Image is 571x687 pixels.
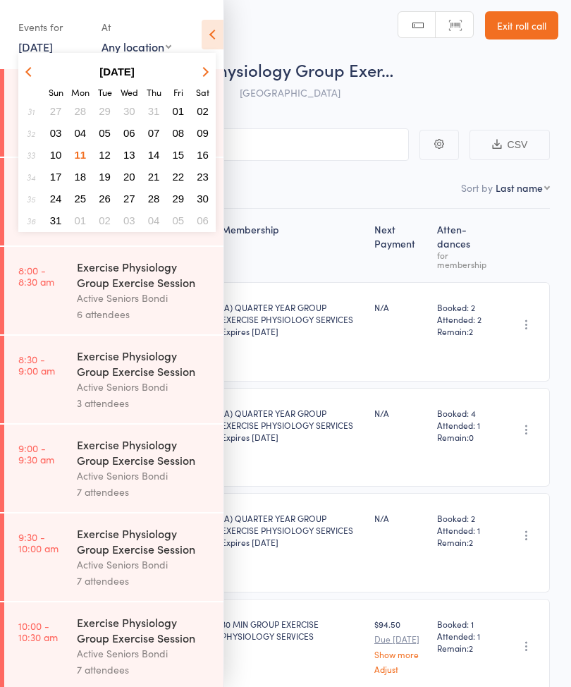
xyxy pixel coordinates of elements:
span: 01 [173,105,185,117]
button: 09 [192,123,214,142]
time: 9:30 - 10:00 am [18,531,59,554]
span: Remain: [437,536,493,548]
span: 05 [173,214,185,226]
button: 10 [45,145,67,164]
a: Adjust [374,664,426,674]
span: Remain: [437,642,493,654]
span: 11 [75,149,87,161]
button: 16 [192,145,214,164]
span: 30 [197,193,209,205]
button: 28 [143,189,165,208]
button: 24 [45,189,67,208]
button: 29 [94,102,116,121]
span: 19 [99,171,111,183]
div: Exercise Physiology Group Exercise Session [77,259,211,290]
div: Any location [102,39,171,54]
div: Exercise Physiology Group Exercise Session [77,614,211,645]
button: 14 [143,145,165,164]
span: 01 [75,214,87,226]
span: 20 [123,171,135,183]
span: 21 [148,171,160,183]
button: 21 [143,167,165,186]
span: 29 [173,193,185,205]
button: 11 [70,145,92,164]
div: N/A [374,407,426,419]
small: Monday [71,86,90,98]
span: 14 [148,149,160,161]
button: 03 [118,211,140,230]
small: Tuesday [98,86,112,98]
button: 04 [143,211,165,230]
div: Active Seniors Bondi [77,557,211,573]
div: 7 attendees [77,662,211,678]
span: 28 [75,105,87,117]
button: 23 [192,167,214,186]
span: 24 [50,193,62,205]
span: 30 [123,105,135,117]
span: 23 [197,171,209,183]
button: 22 [168,167,190,186]
span: Remain: [437,325,493,337]
span: Booked: 4 [437,407,493,419]
div: At [102,16,171,39]
div: for membership [437,250,493,269]
button: 20 [118,167,140,186]
button: 30 [192,189,214,208]
span: 2 [469,642,473,654]
button: 01 [70,211,92,230]
strong: [DATE] [99,66,135,78]
button: 08 [168,123,190,142]
span: Attended: 1 [437,419,493,431]
div: Expires [DATE] [221,325,363,337]
span: 03 [123,214,135,226]
span: 04 [75,127,87,139]
div: Expires [DATE] [221,431,363,443]
div: (A) QUARTER YEAR GROUP EXERCISE PHYSIOLOGY SERVICES [221,407,363,443]
span: 27 [123,193,135,205]
div: (A) QUARTER YEAR GROUP EXERCISE PHYSIOLOGY SERVICES [221,301,363,337]
time: 8:30 - 9:00 am [18,353,55,376]
div: N/A [374,512,426,524]
em: 31 [27,106,35,117]
span: Booked: 1 [437,618,493,630]
button: 01 [168,102,190,121]
a: 9:30 -10:00 amExercise Physiology Group Exercise SessionActive Seniors Bondi7 attendees [4,513,223,601]
a: 9:00 -9:30 amExercise Physiology Group Exercise SessionActive Seniors Bondi7 attendees [4,425,223,512]
span: 28 [148,193,160,205]
span: 02 [99,214,111,226]
div: 7 attendees [77,573,211,589]
time: 9:00 - 9:30 am [18,442,54,465]
div: Atten­dances [431,215,498,276]
time: 10:00 - 10:30 am [18,620,58,643]
a: 7:30 -8:00 amExercise Physiology Group Exercise SessionActive Seniors Bondi6 attendees [4,158,223,245]
span: 22 [173,171,185,183]
span: 31 [148,105,160,117]
em: 35 [27,193,35,205]
time: 8:00 - 8:30 am [18,265,54,287]
button: 19 [94,167,116,186]
a: Exit roll call [485,11,558,39]
button: CSV [469,130,550,160]
div: 3 attendees [77,395,211,411]
span: 0 [469,431,474,443]
span: 27 [50,105,62,117]
div: Exercise Physiology Group Exercise Session [77,525,211,557]
em: 33 [27,150,35,161]
span: 12 [99,149,111,161]
button: 05 [168,211,190,230]
div: Exercise Physiology Group Exercise Session [77,348,211,379]
span: Attended: 1 [437,630,493,642]
span: 13 [123,149,135,161]
span: Attended: 1 [437,524,493,536]
em: 32 [27,128,35,139]
button: 13 [118,145,140,164]
button: 29 [168,189,190,208]
a: Show more [374,650,426,659]
a: 8:00 -8:30 amExercise Physiology Group Exercise SessionActive Seniors Bondi6 attendees [4,247,223,334]
span: 03 [50,127,62,139]
a: [DATE] [18,39,53,54]
div: Active Seniors Bondi [77,290,211,306]
div: Active Seniors Bondi [77,645,211,662]
span: 06 [123,127,135,139]
span: Attended: 2 [437,313,493,325]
